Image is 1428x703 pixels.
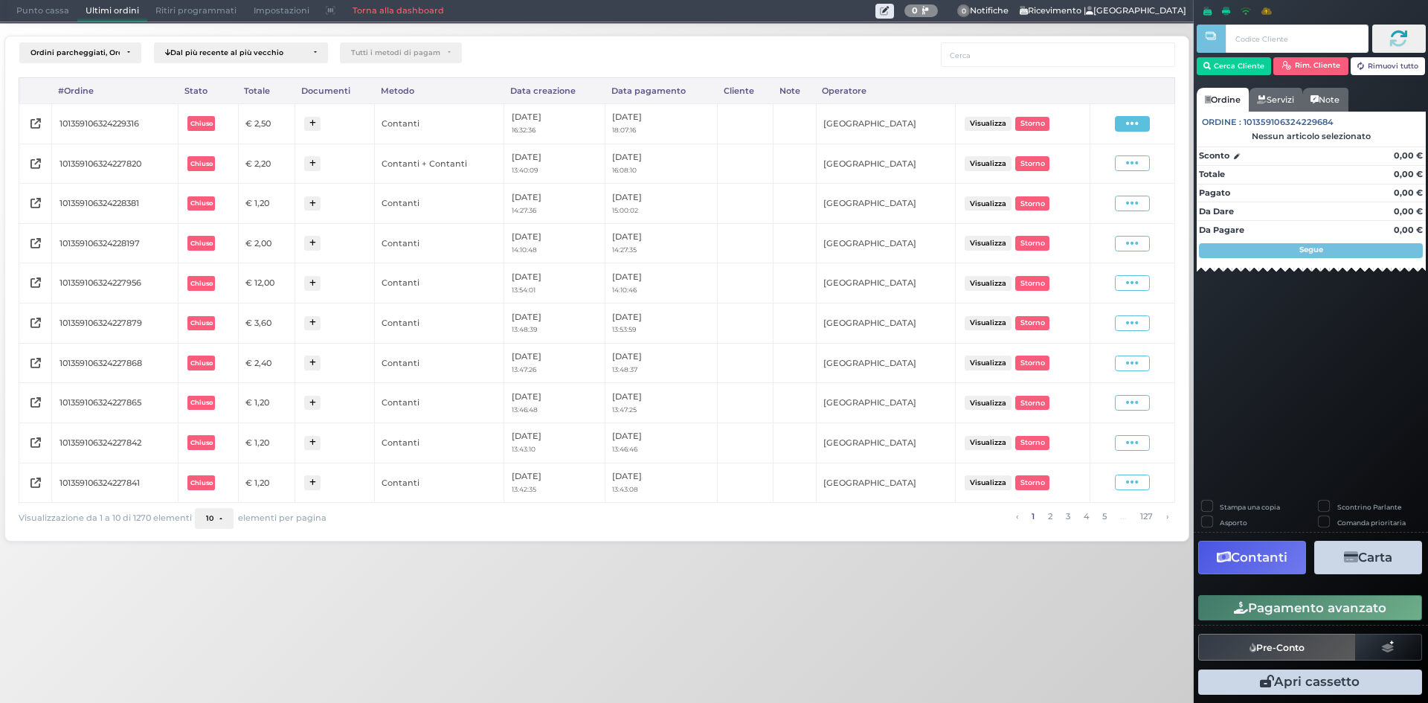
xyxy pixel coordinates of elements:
label: Asporto [1220,518,1247,527]
td: [GEOGRAPHIC_DATA] [816,223,956,263]
div: Tutti i metodi di pagamento [351,48,440,57]
button: Storno [1015,316,1049,330]
td: 101359106324227820 [52,144,178,184]
td: € 2,40 [238,343,295,383]
strong: 0,00 € [1394,225,1423,235]
button: Visualizza [965,316,1011,330]
b: Chiuso [190,160,213,167]
td: Contanti [374,223,504,263]
button: Storno [1015,276,1049,290]
td: 101359106324227842 [52,423,178,463]
small: 13:47:26 [512,365,536,373]
td: [GEOGRAPHIC_DATA] [816,184,956,224]
div: Documenti [295,78,374,103]
small: 14:10:46 [612,286,637,294]
strong: 0,00 € [1394,150,1423,161]
a: pagina successiva [1162,508,1172,524]
button: Storno [1015,156,1049,170]
td: [DATE] [504,263,605,304]
small: 14:27:36 [512,206,536,214]
small: 14:27:35 [612,245,637,254]
td: [DATE] [504,383,605,423]
td: Contanti + Contanti [374,144,504,184]
td: Contanti [374,103,504,144]
small: 16:08:10 [612,166,637,174]
td: 101359106324227868 [52,343,178,383]
td: [DATE] [504,223,605,263]
button: Tutti i metodi di pagamento [340,42,462,63]
td: Contanti [374,343,504,383]
small: 13:43:10 [512,445,535,453]
td: [DATE] [605,383,717,423]
td: 101359106324227879 [52,304,178,344]
small: 13:48:37 [612,365,637,373]
td: Contanti [374,304,504,344]
button: Storno [1015,475,1049,489]
span: Ordine : [1202,116,1241,129]
a: alla pagina 3 [1061,508,1074,524]
button: Visualizza [965,236,1011,250]
td: [DATE] [605,223,717,263]
b: Chiuso [190,479,213,487]
button: Pagamento avanzato [1198,595,1422,620]
button: Storno [1015,236,1049,250]
button: Storno [1015,196,1049,211]
a: Torna alla dashboard [344,1,451,22]
div: Data pagamento [605,78,717,103]
td: 101359106324228381 [52,184,178,224]
td: Contanti [374,263,504,304]
small: 13:40:09 [512,166,538,174]
a: alla pagina 1 [1027,508,1038,524]
td: Contanti [374,463,504,503]
button: Visualizza [965,356,1011,370]
td: [DATE] [504,184,605,224]
strong: Pagato [1199,187,1230,198]
button: Visualizza [965,156,1011,170]
td: [DATE] [605,184,717,224]
button: Storno [1015,356,1049,370]
div: Note [773,78,816,103]
td: € 1,20 [238,463,295,503]
td: Contanti [374,383,504,423]
td: [DATE] [605,103,717,144]
small: 18:07:16 [612,126,636,134]
td: € 1,20 [238,423,295,463]
div: Metodo [374,78,504,103]
td: [GEOGRAPHIC_DATA] [816,383,956,423]
td: € 1,20 [238,184,295,224]
button: Visualizza [965,396,1011,410]
strong: 0,00 € [1394,187,1423,198]
small: 13:46:46 [612,445,637,453]
div: Dal più recente al più vecchio [165,48,306,57]
div: Data creazione [504,78,605,103]
button: Carta [1314,541,1422,574]
label: Stampa una copia [1220,502,1280,512]
td: € 12,00 [238,263,295,304]
strong: 0,00 € [1394,169,1423,179]
td: [DATE] [504,304,605,344]
div: Totale [238,78,295,103]
button: Visualizza [965,475,1011,489]
b: Chiuso [190,399,213,406]
td: 101359106324229316 [52,103,178,144]
small: 13:46:48 [512,405,538,414]
div: #Ordine [52,78,178,103]
strong: Sconto [1199,150,1229,162]
strong: Totale [1199,169,1225,179]
td: [DATE] [504,144,605,184]
span: 10 [206,514,213,523]
div: elementi per pagina [195,508,327,529]
button: Visualizza [965,196,1011,211]
b: Chiuso [190,199,213,207]
div: Ordini parcheggiati, Ordini aperti, Ordini chiusi [30,48,120,57]
strong: Da Dare [1199,206,1234,216]
span: Punto cassa [8,1,77,22]
td: [DATE] [504,423,605,463]
strong: Da Pagare [1199,225,1244,235]
a: Servizi [1249,88,1302,112]
b: Chiuso [190,319,213,327]
td: [DATE] [605,263,717,304]
b: Chiuso [190,280,213,287]
td: [DATE] [504,103,605,144]
button: Cerca Cliente [1197,57,1272,75]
